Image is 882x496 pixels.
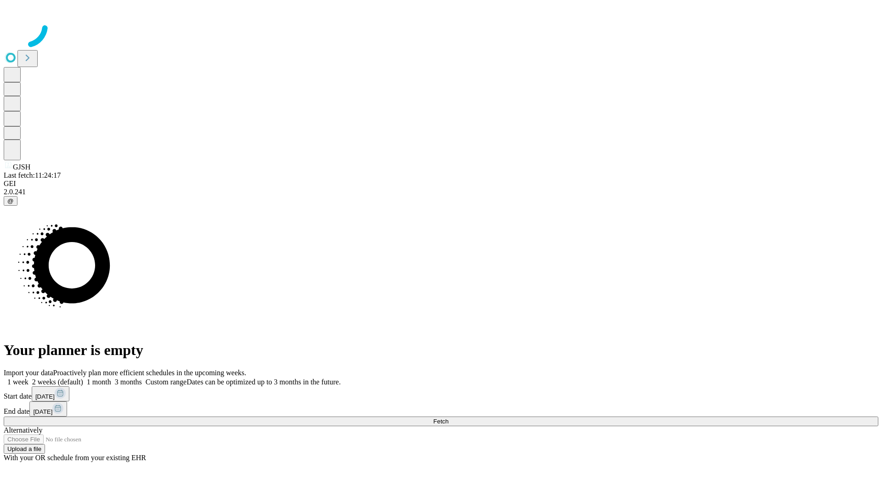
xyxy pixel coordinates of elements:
[35,393,55,400] span: [DATE]
[115,378,142,386] span: 3 months
[4,342,878,359] h1: Your planner is empty
[187,378,340,386] span: Dates can be optimized up to 3 months in the future.
[4,180,878,188] div: GEI
[33,408,52,415] span: [DATE]
[32,378,83,386] span: 2 weeks (default)
[13,163,30,171] span: GJSH
[32,386,69,401] button: [DATE]
[4,196,17,206] button: @
[4,426,42,434] span: Alternatively
[4,417,878,426] button: Fetch
[433,418,448,425] span: Fetch
[7,197,14,204] span: @
[146,378,187,386] span: Custom range
[29,401,67,417] button: [DATE]
[4,454,146,462] span: With your OR schedule from your existing EHR
[4,386,878,401] div: Start date
[53,369,246,377] span: Proactively plan more efficient schedules in the upcoming weeks.
[87,378,111,386] span: 1 month
[4,444,45,454] button: Upload a file
[4,369,53,377] span: Import your data
[7,378,28,386] span: 1 week
[4,188,878,196] div: 2.0.241
[4,401,878,417] div: End date
[4,171,61,179] span: Last fetch: 11:24:17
